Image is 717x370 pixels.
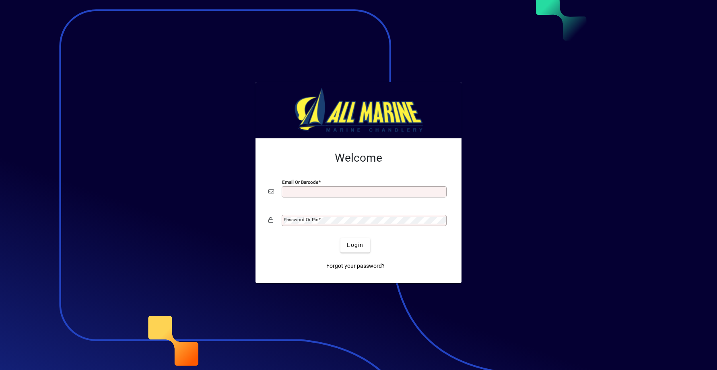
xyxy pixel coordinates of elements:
mat-label: Email or Barcode [282,179,318,185]
mat-label: Password or Pin [284,217,318,222]
span: Forgot your password? [326,262,385,270]
h2: Welcome [268,151,449,165]
a: Forgot your password? [323,259,388,273]
span: Login [347,241,363,249]
button: Login [340,238,370,253]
